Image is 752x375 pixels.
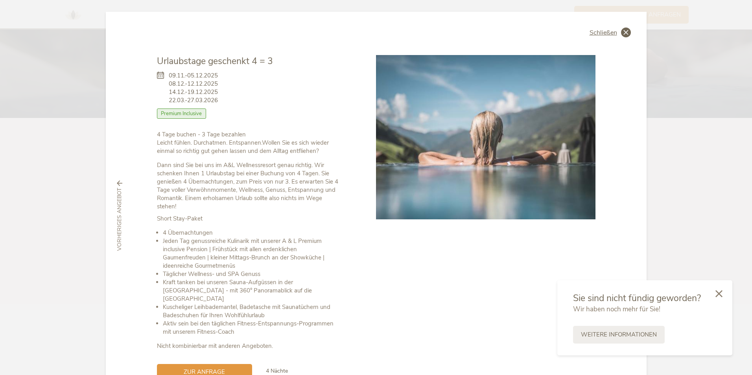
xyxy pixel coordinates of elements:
span: Premium Inclusive [157,108,206,119]
li: Täglicher Wellness- und SPA Genuss [163,270,341,278]
li: Kraft tanken bei unseren Sauna-Aufgüssen in der [GEOGRAPHIC_DATA] - mit 360° Panoramablick auf di... [163,278,341,303]
span: Wir haben noch mehr für Sie! [573,305,660,314]
p: Dann sind Sie bei uns im A&L Wellnessresort genau richtig. Wir schenken Ihnen 1 Urlaubstag bei ei... [157,161,341,211]
span: Weitere Informationen [581,331,657,339]
a: Weitere Informationen [573,326,665,344]
span: Sie sind nicht fündig geworden? [573,292,701,304]
p: Leicht fühlen. Durchatmen. Entspannen. [157,131,341,155]
span: Urlaubstage geschenkt 4 = 3 [157,55,273,67]
span: vorheriges Angebot [116,188,123,251]
b: 4 Tage buchen - 3 Tage bezahlen [157,131,246,138]
li: Kuscheliger Leihbademantel, Badetasche mit Saunatüchern und Badeschuhen für Ihren Wohlfühlurlaub [163,303,341,320]
li: 4 Übernachtungen [163,229,341,237]
span: Schließen [590,29,617,36]
strong: Short Stay-Paket [157,215,203,222]
span: 09.11.-05.12.2025 08.12.-12.12.2025 14.12.-19.12.2025 22.03.-27.03.2026 [169,72,218,105]
strong: Wollen Sie es sich wieder einmal so richtig gut gehen lassen und dem Alltag entfliehen? [157,139,329,155]
img: Urlaubstage geschenkt 4 = 3 [376,55,595,219]
li: Jeden Tag genussreiche Kulinarik mit unserer A & L Premium inclusive Pension | Frühstück mit alle... [163,237,341,270]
